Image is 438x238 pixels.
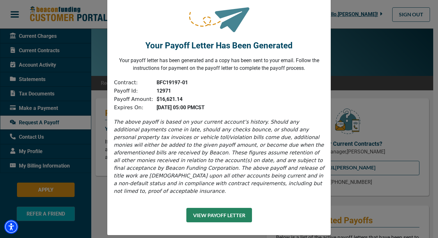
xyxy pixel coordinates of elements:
td: Contract: [114,78,153,87]
td: Expires On: [114,103,153,112]
td: Payoff Amount: [114,95,153,103]
i: The above payoff is based on your current account’s history. Should any additional payments come ... [114,119,324,194]
div: Accessibility Menu [4,220,18,234]
p: Your payoff letter has been generated and a copy has been sent to your email. Follow the instruct... [112,57,326,72]
b: 12971 [157,88,171,94]
b: [DATE] 05:00 PM CST [157,104,205,111]
button: View Payoff Letter [186,208,252,222]
b: BFC19197-01 [157,79,188,86]
b: $16,621.14 [157,96,182,102]
p: Your Payoff Letter Has Been Generated [145,39,293,52]
td: Payoff Id: [114,87,153,95]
